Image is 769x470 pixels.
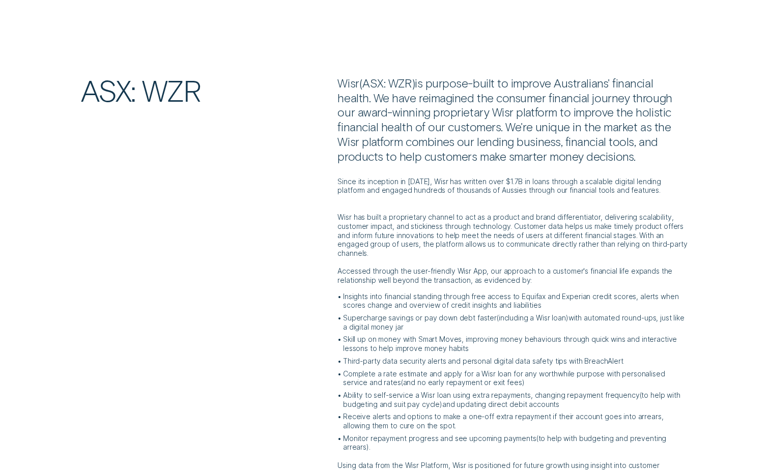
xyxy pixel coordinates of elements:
p: Wisr has built a proprietary channel to act as a product and brand differentiator, delivering sca... [337,204,688,258]
span: ) [440,400,442,408]
p: Ability to self-service a Wisr loan using extra repayments, changing repayment frequency to help ... [343,391,688,408]
p: Insights into financial standing through free access to Equifax and Experian credit scores, alert... [343,292,688,310]
span: ) [522,378,525,387]
p: Supercharge savings or pay down debt faster including a Wisr loan with automated round-ups, just ... [343,313,688,331]
span: ( [359,76,363,90]
p: Third-party data security alerts and personal digital data safety tips with BreachAlert [343,357,688,366]
span: ( [640,391,642,399]
span: ) [412,76,415,90]
span: ) [566,313,568,322]
p: Monitor repayment progress and see upcoming payments to help with budgeting and preventing arrears . [343,434,688,452]
span: ( [536,434,538,443]
p: Skill up on money with Smart Moves, improving money behaviours through quick wins and interactive... [343,335,688,352]
p: Accessed through the user-friendly Wisr App, our approach to a customer's financial life expands ... [337,267,688,284]
p: Receive alerts and options to make a one-off extra repayment if their account goes into arrears, ... [343,412,688,430]
h2: ASX: WZR [76,76,333,105]
p: Wisr ASX: WZR is purpose-built to improve Australians' financial health. We have reimagined the c... [337,76,688,163]
span: ( [401,378,403,387]
p: Since its inception in [DATE], Wisr has written over $1.7B in loans through a scalable digital le... [337,177,688,195]
span: ) [366,443,369,451]
span: ( [497,313,499,322]
p: Complete a rate estimate and apply for a Wisr loan for any worthwhile purpose with personalised s... [343,369,688,387]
